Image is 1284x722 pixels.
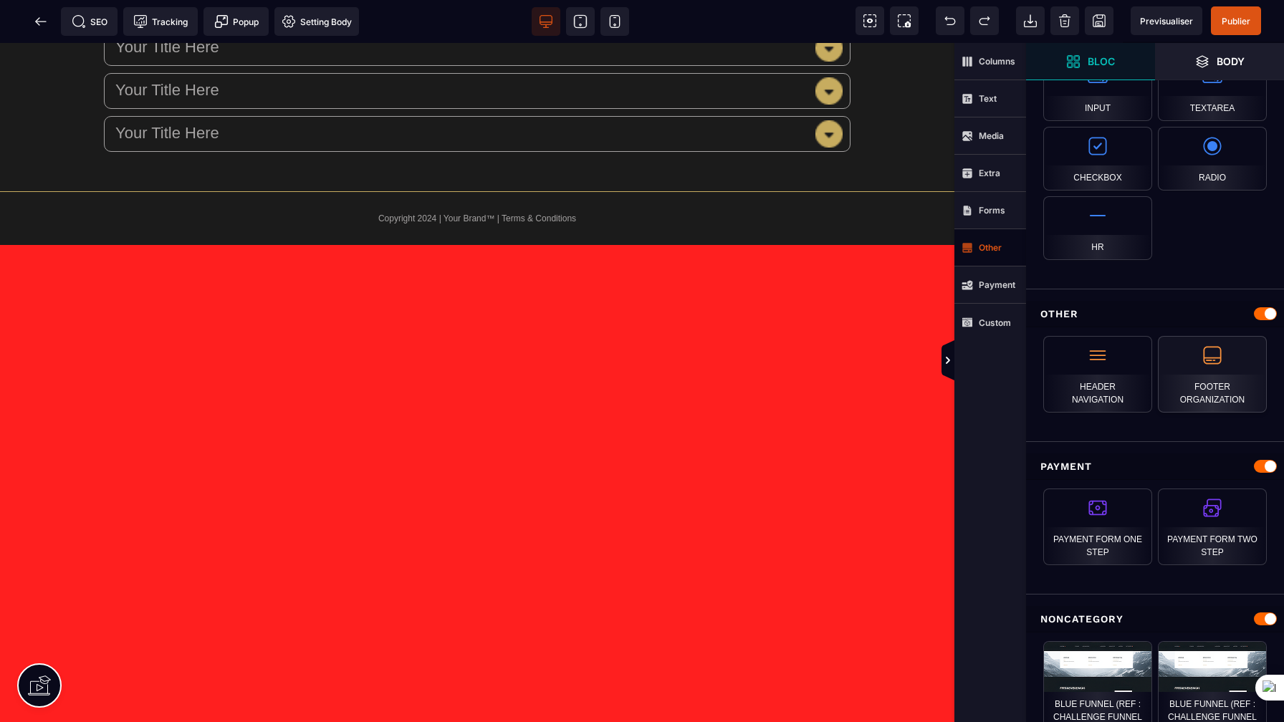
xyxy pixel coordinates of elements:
[815,77,843,105] img: c6e493bb6fef9bab4e6cebb163d1a1e4_Vector_(5).png
[979,130,1004,141] strong: Media
[979,93,997,104] strong: Text
[1026,453,1284,480] div: Payment
[214,14,259,29] span: Popup
[1043,127,1152,191] div: Checkbox
[979,242,1002,253] strong: Other
[1026,606,1284,632] div: NonCategory
[1088,56,1115,67] strong: Bloc
[1026,301,1284,327] div: Other
[856,6,884,35] span: View components
[1043,336,1152,413] div: Header navigation
[1217,56,1245,67] strong: Body
[1131,6,1202,35] span: Preview
[112,77,815,105] text: Your Title Here
[1043,488,1152,565] div: Payment Form One Step
[72,14,107,29] span: SEO
[979,279,1015,290] strong: Payment
[1222,16,1250,27] span: Publier
[133,14,188,29] span: Tracking
[979,317,1011,328] strong: Custom
[979,205,1005,216] strong: Forms
[112,34,815,62] text: Your Title Here
[1043,57,1152,121] div: Input
[1158,336,1267,413] div: Footer Organization
[1155,43,1284,80] span: Open Layer Manager
[1158,127,1267,191] div: Radio
[1043,196,1152,260] div: Hr
[1158,57,1267,121] div: Textarea
[1026,43,1155,80] span: Open Blocks
[1140,16,1193,27] span: Previsualiser
[890,6,919,35] span: Screenshot
[1158,488,1267,565] div: Payment Form Two Step
[282,14,352,29] span: Setting Body
[815,34,843,62] img: c6e493bb6fef9bab4e6cebb163d1a1e4_Vector_(5).png
[979,56,1015,67] strong: Columns
[979,168,1000,178] strong: Extra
